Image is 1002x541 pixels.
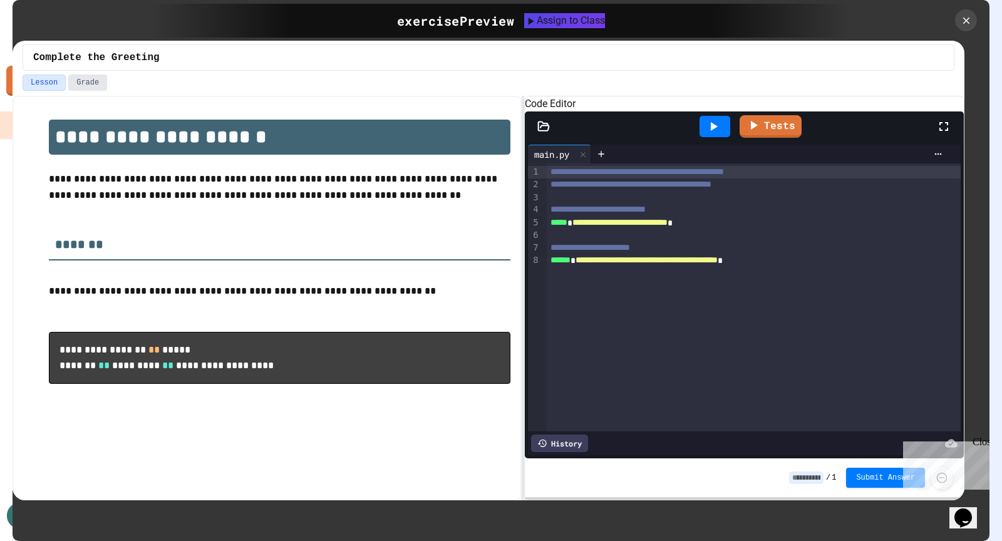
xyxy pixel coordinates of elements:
[528,148,576,161] div: main.py
[528,166,540,178] div: 1
[826,473,830,483] span: /
[856,473,915,483] span: Submit Answer
[846,468,925,488] button: Submit Answer
[740,115,802,138] a: Tests
[528,178,540,191] div: 2
[528,242,540,254] div: 7
[33,50,160,65] span: Complete the Greeting
[23,75,66,91] button: Lesson
[898,436,989,490] iframe: chat widget
[531,435,588,452] div: History
[528,254,540,267] div: 8
[528,204,540,216] div: 4
[949,491,989,528] iframe: chat widget
[528,192,540,204] div: 3
[832,473,836,483] span: 1
[397,11,515,30] div: exercise Preview
[524,13,605,28] button: Assign to Class
[528,145,591,163] div: main.py
[528,229,540,242] div: 6
[5,5,86,80] div: Chat with us now!Close
[68,75,107,91] button: Grade
[528,217,540,229] div: 5
[525,96,964,111] h6: Code Editor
